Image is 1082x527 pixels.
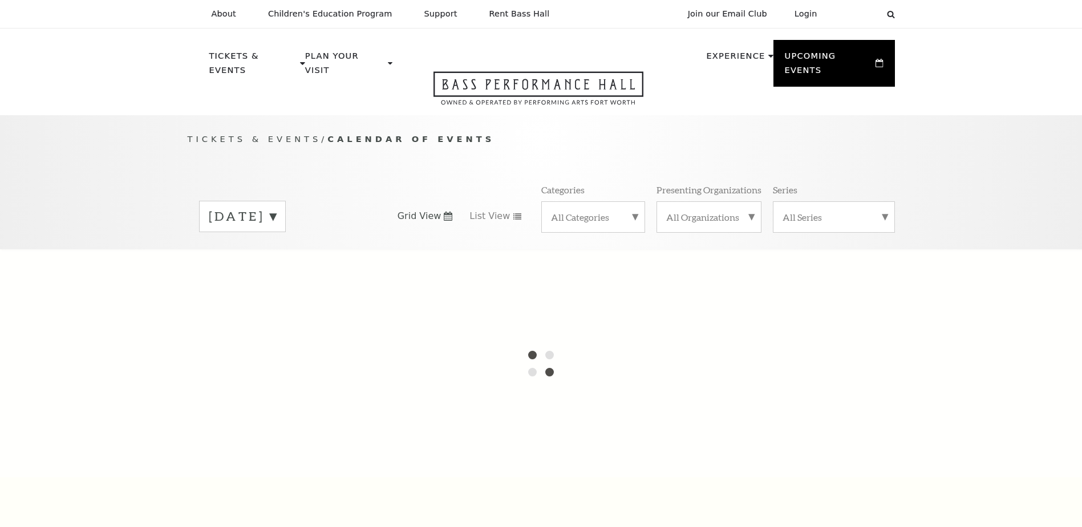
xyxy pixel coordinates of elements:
[657,184,761,196] p: Presenting Organizations
[398,210,441,222] span: Grid View
[541,184,585,196] p: Categories
[783,211,885,223] label: All Series
[209,208,276,225] label: [DATE]
[305,49,385,84] p: Plan Your Visit
[836,9,876,19] select: Select:
[469,210,510,222] span: List View
[666,211,752,223] label: All Organizations
[268,9,392,19] p: Children's Education Program
[209,49,298,84] p: Tickets & Events
[327,134,495,144] span: Calendar of Events
[785,49,873,84] p: Upcoming Events
[706,49,765,70] p: Experience
[489,9,550,19] p: Rent Bass Hall
[212,9,236,19] p: About
[188,132,895,147] p: /
[424,9,457,19] p: Support
[188,134,322,144] span: Tickets & Events
[773,184,797,196] p: Series
[551,211,635,223] label: All Categories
